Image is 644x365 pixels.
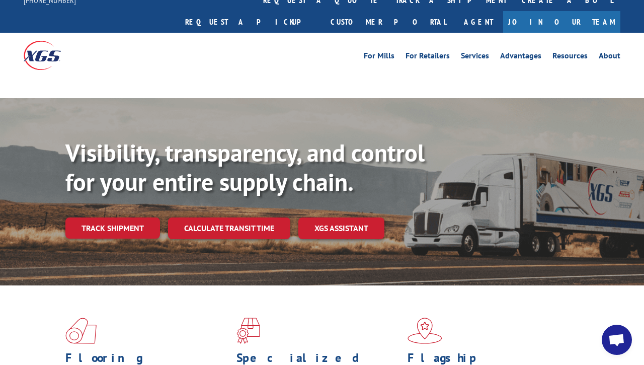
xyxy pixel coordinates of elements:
[552,52,588,63] a: Resources
[168,217,290,239] a: Calculate transit time
[178,11,323,33] a: Request a pickup
[599,52,620,63] a: About
[503,11,620,33] a: Join Our Team
[406,52,450,63] a: For Retailers
[65,137,425,197] b: Visibility, transparency, and control for your entire supply chain.
[408,318,442,344] img: xgs-icon-flagship-distribution-model-red
[323,11,454,33] a: Customer Portal
[602,325,632,355] div: Open chat
[454,11,503,33] a: Agent
[364,52,394,63] a: For Mills
[65,318,97,344] img: xgs-icon-total-supply-chain-intelligence-red
[500,52,541,63] a: Advantages
[65,217,160,239] a: Track shipment
[298,217,384,239] a: XGS ASSISTANT
[236,318,260,344] img: xgs-icon-focused-on-flooring-red
[461,52,489,63] a: Services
